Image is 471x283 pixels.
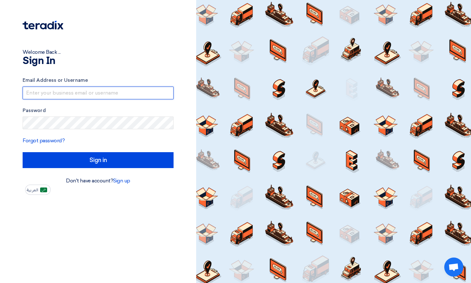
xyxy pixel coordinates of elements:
[23,107,174,114] label: Password
[23,48,174,56] div: Welcome Back ...
[25,185,51,195] button: العربية
[27,188,38,192] span: العربية
[444,258,463,277] div: 开放式聊天
[23,138,65,144] a: Forgot password?
[23,77,174,84] label: Email Address or Username
[23,21,63,30] img: Teradix logo
[40,187,47,192] img: ar-AR.png
[23,152,174,168] input: Sign in
[113,178,130,184] a: Sign up
[23,177,174,185] div: Don't have account?
[23,87,174,99] input: Enter your business email or username
[23,56,174,66] h1: Sign In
